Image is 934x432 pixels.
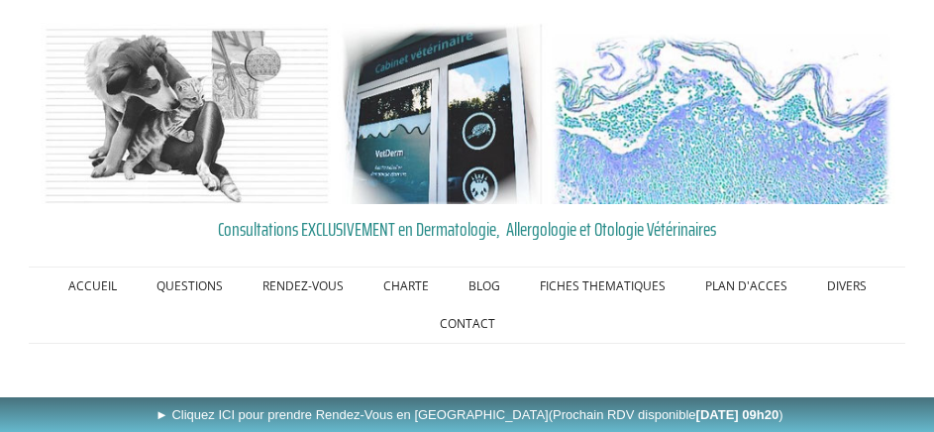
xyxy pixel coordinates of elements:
b: [DATE] 09h20 [696,407,779,422]
a: BLOG [449,268,520,305]
span: (Prochain RDV disponible ) [549,407,783,422]
span: ► Cliquez ICI pour prendre Rendez-Vous en [GEOGRAPHIC_DATA] [156,407,783,422]
a: ACCUEIL [49,268,137,305]
a: DIVERS [807,268,886,305]
a: FICHES THEMATIQUES [520,268,685,305]
a: Consultations EXCLUSIVEMENT en Dermatologie, Allergologie et Otologie Vétérinaires [34,214,901,244]
a: QUESTIONS [137,268,243,305]
a: CONTACT [420,305,515,343]
a: RENDEZ-VOUS [243,268,363,305]
a: CHARTE [363,268,449,305]
a: PLAN D'ACCES [685,268,807,305]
